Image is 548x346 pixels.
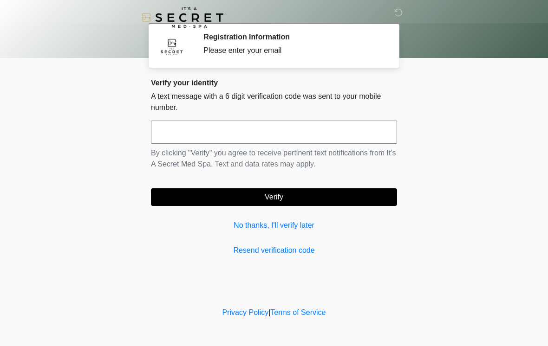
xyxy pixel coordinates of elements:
div: Please enter your email [203,45,383,56]
a: | [268,308,270,316]
button: Verify [151,188,397,206]
a: Privacy Policy [222,308,269,316]
p: A text message with a 6 digit verification code was sent to your mobile number. [151,91,397,113]
h2: Registration Information [203,32,383,41]
img: It's A Secret Med Spa Logo [142,7,223,28]
a: Resend verification code [151,245,397,256]
a: Terms of Service [270,308,326,316]
img: Agent Avatar [158,32,186,60]
h2: Verify your identity [151,78,397,87]
a: No thanks, I'll verify later [151,220,397,231]
p: By clicking "Verify" you agree to receive pertinent text notifications from It's A Secret Med Spa... [151,147,397,170]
